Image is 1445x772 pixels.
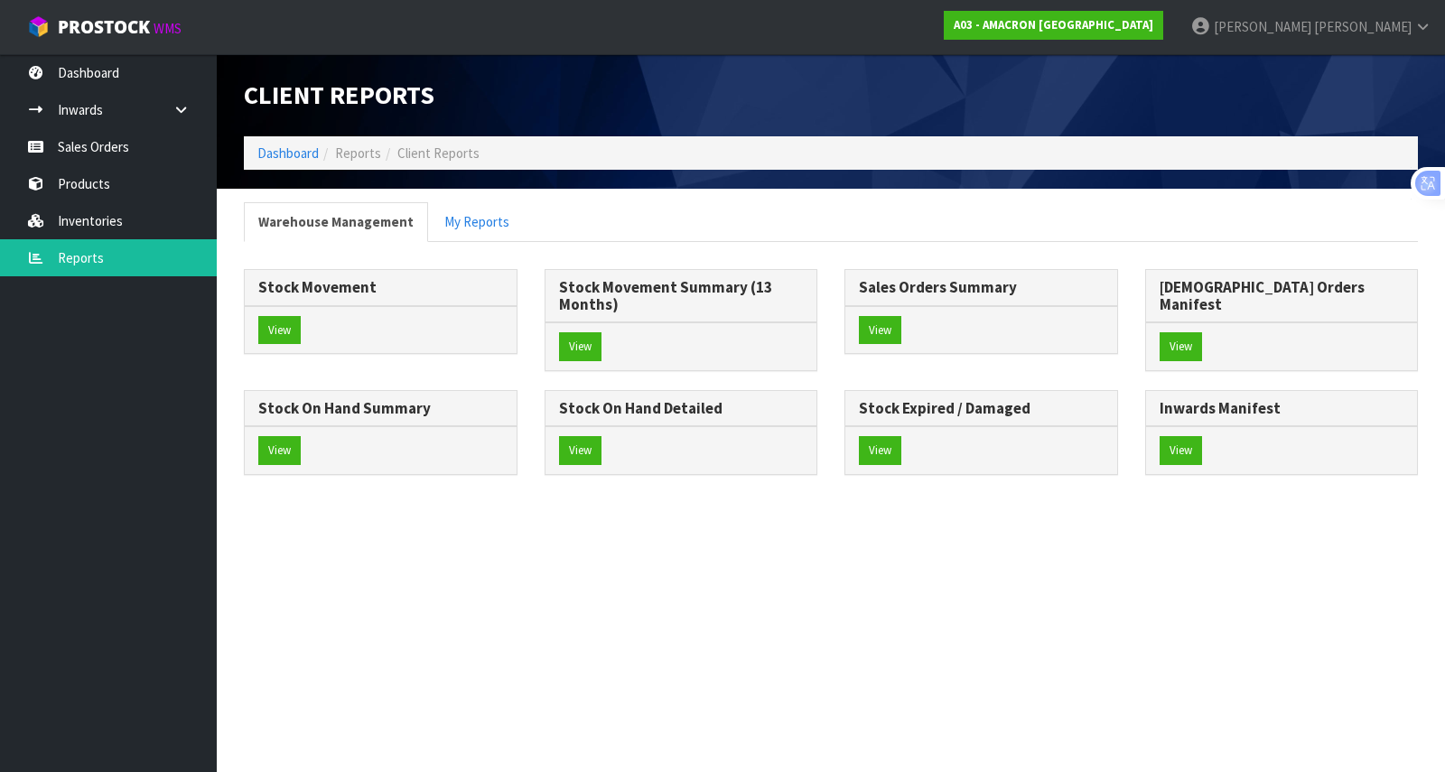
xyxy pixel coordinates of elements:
[859,279,1104,296] h3: Sales Orders Summary
[559,400,804,417] h3: Stock On Hand Detailed
[859,400,1104,417] h3: Stock Expired / Damaged
[859,436,901,465] button: View
[559,436,601,465] button: View
[559,332,601,361] button: View
[27,15,50,38] img: cube-alt.png
[430,202,524,241] a: My Reports
[244,202,428,241] a: Warehouse Management
[1160,436,1202,465] button: View
[859,316,901,345] button: View
[954,17,1153,33] strong: A03 - AMACRON [GEOGRAPHIC_DATA]
[257,144,319,162] a: Dashboard
[559,279,804,312] h3: Stock Movement Summary (13 Months)
[58,15,150,39] span: ProStock
[1314,18,1412,35] span: [PERSON_NAME]
[258,279,503,296] h3: Stock Movement
[397,144,480,162] span: Client Reports
[154,20,182,37] small: WMS
[1214,18,1311,35] span: [PERSON_NAME]
[258,400,503,417] h3: Stock On Hand Summary
[1160,279,1404,312] h3: [DEMOGRAPHIC_DATA] Orders Manifest
[244,79,434,111] span: Client Reports
[1160,400,1404,417] h3: Inwards Manifest
[1160,332,1202,361] button: View
[258,316,301,345] button: View
[258,436,301,465] button: View
[335,144,381,162] span: Reports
